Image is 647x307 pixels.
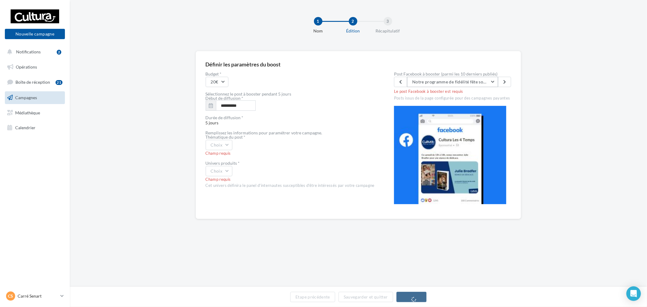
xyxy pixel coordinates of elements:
div: Édition [334,28,372,34]
div: Posts issus de la page configurée pour des campagnes payantes [394,94,511,101]
button: Sauvegarder et quitter [339,292,393,302]
a: CS Carré Senart [5,290,65,302]
div: Nom [299,28,338,34]
label: Début de diffusion * [206,96,244,100]
div: 1 [314,17,322,25]
span: Calendrier [15,125,35,130]
div: Récapitulatif [369,28,407,34]
span: Notifications [16,49,41,54]
span: 5 jours [206,116,375,125]
div: Univers produits * [206,161,375,165]
div: Champ requis [206,177,375,182]
span: Opérations [16,64,37,69]
label: Budget * [206,72,375,76]
a: Campagnes [4,91,66,104]
span: Médiathèque [15,110,40,115]
a: Médiathèque [4,106,66,119]
div: Cet univers définira le panel d'internautes susceptibles d'être intéressés par votre campagne [206,183,375,188]
label: Post Facebook à booster (parmi les 10 derniers publiés) [394,72,511,76]
div: Thématique du post * [206,135,375,139]
span: CS [8,293,13,299]
p: Carré Senart [18,293,58,299]
div: 2 [349,17,357,25]
button: 20€ [206,77,228,87]
img: operation-preview [394,106,506,204]
div: Sélectionnez le post à booster pendant 5 jours [206,92,375,96]
button: Choix [206,166,233,176]
div: 21 [56,80,62,85]
div: 2 [57,50,61,55]
span: Campagnes [15,95,37,100]
div: 3 [384,17,392,25]
div: Durée de diffusion * [206,116,375,120]
a: Opérations [4,61,66,73]
div: Définir les paramètres du boost [206,62,281,67]
div: Champ requis [206,151,375,156]
button: Etape précédente [290,292,335,302]
div: Open Intercom Messenger [626,286,641,301]
button: Notre programme de fidélité fête son anniversaire 🎂 Du [DATE] au [DATE] 1 achat = 1 chance de gag... [407,77,498,87]
a: Calendrier [4,121,66,134]
div: Le post Facebook à booster est requis [394,88,511,94]
button: Notifications 2 [4,46,64,58]
span: Boîte de réception [15,79,50,85]
div: Remplissez les informations pour paramétrer votre campagne. [206,131,375,135]
button: Choix [206,140,233,150]
button: Nouvelle campagne [5,29,65,39]
a: Boîte de réception21 [4,76,66,89]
